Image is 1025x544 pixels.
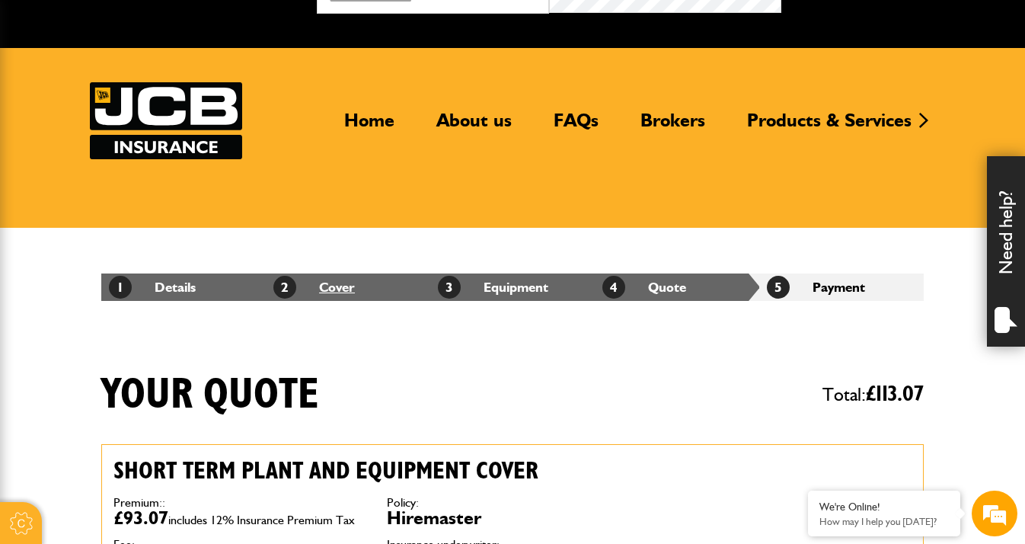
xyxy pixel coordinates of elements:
[20,276,278,414] textarea: Type your message and hit 'Enter'
[20,186,278,219] input: Enter your email address
[273,276,296,299] span: 2
[595,274,759,301] li: Quote
[542,109,610,144] a: FAQs
[113,497,364,509] dt: Premium::
[387,497,637,509] dt: Policy:
[759,274,924,301] li: Payment
[168,513,355,527] span: includes 12% Insurance Premium Tax
[273,279,355,295] a: 2Cover
[602,276,625,299] span: 4
[822,377,924,412] span: Total:
[767,276,790,299] span: 5
[90,82,242,159] a: JCB Insurance Services
[438,276,461,299] span: 3
[819,516,949,527] p: How may I help you today?
[20,231,278,264] input: Enter your phone number
[207,427,276,447] em: Start Chat
[987,156,1025,347] div: Need help?
[250,8,286,44] div: Minimize live chat window
[79,85,256,105] div: Chat with us now
[438,279,548,295] a: 3Equipment
[113,509,364,527] dd: £93.07
[109,276,132,299] span: 1
[425,109,523,144] a: About us
[101,370,319,421] h1: Your quote
[90,82,242,159] img: JCB Insurance Services logo
[387,509,637,527] dd: Hiremaster
[736,109,923,144] a: Products & Services
[20,141,278,174] input: Enter your last name
[866,383,924,405] span: £
[109,279,196,295] a: 1Details
[629,109,717,144] a: Brokers
[333,109,406,144] a: Home
[876,383,924,405] span: 113.07
[819,501,949,514] div: We're Online!
[26,85,64,106] img: d_20077148190_company_1631870298795_20077148190
[113,456,638,485] h2: Short term plant and equipment cover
